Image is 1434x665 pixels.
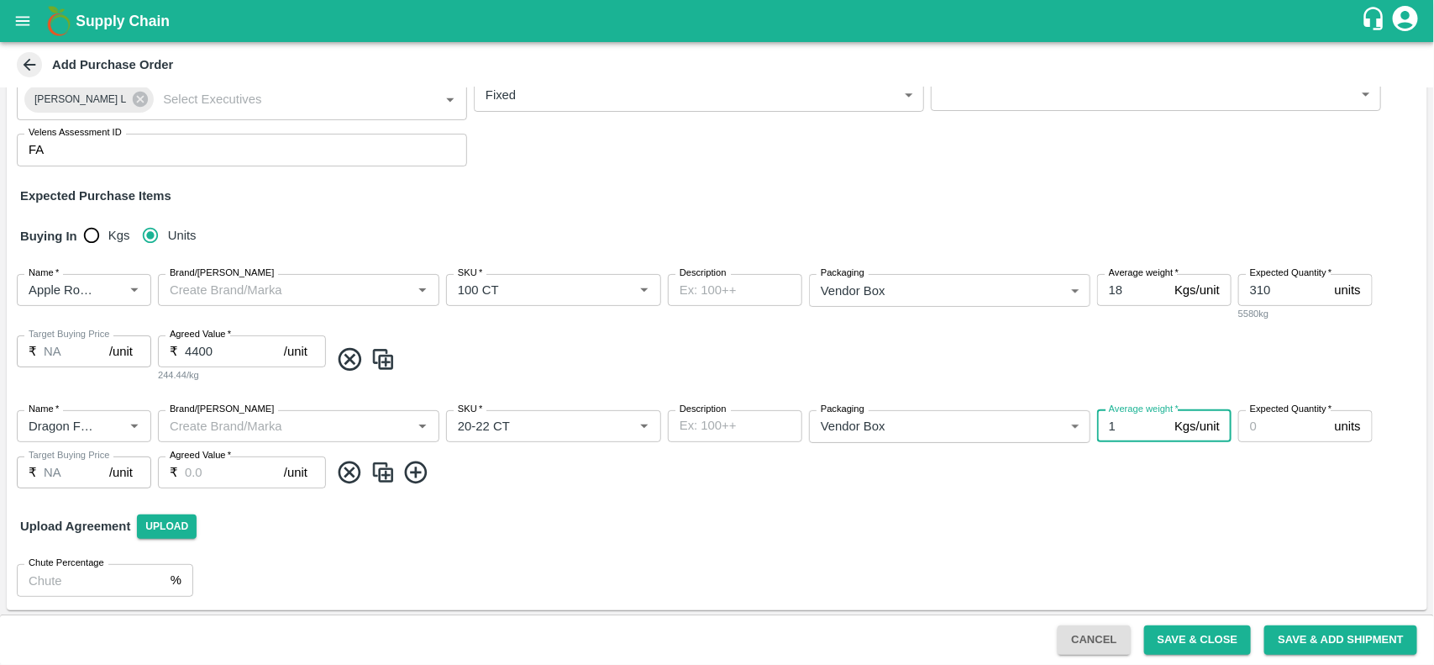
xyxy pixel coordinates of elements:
[52,58,173,71] b: Add Purchase Order
[24,86,154,113] div: [PERSON_NAME] L
[163,415,407,437] input: Create Brand/Marka
[680,403,727,416] label: Description
[17,564,164,596] input: Chute
[680,267,727,280] label: Description
[29,342,37,361] p: ₹
[123,415,145,437] button: Open
[1238,274,1328,306] input: 0
[412,415,433,437] button: Open
[22,279,97,301] input: Name
[1264,625,1417,655] button: Save & Add Shipment
[1335,281,1361,299] p: units
[1238,410,1328,442] input: 0
[84,219,210,252] div: buying_in
[22,415,97,437] input: Name
[137,515,197,539] span: Upload
[123,279,145,301] button: Open
[1335,417,1361,435] p: units
[185,335,284,367] input: 0.0
[458,403,482,416] label: SKU
[29,449,110,462] label: Target Buying Price
[171,571,181,589] p: %
[42,4,76,38] img: logo
[29,463,37,482] p: ₹
[13,219,84,254] h6: Buying In
[486,86,516,104] p: Fixed
[451,279,607,301] input: SKU
[3,2,42,40] button: open drawer
[170,267,274,280] label: Brand/[PERSON_NAME]
[1097,274,1168,306] input: 0.0
[633,279,655,301] button: Open
[168,226,197,245] span: Units
[412,279,433,301] button: Open
[29,126,122,140] label: Velens Assessment ID
[76,9,1361,33] a: Supply Chain
[170,328,231,341] label: Agreed Value
[29,557,104,570] label: Chute Percentage
[1058,625,1130,655] button: Cancel
[1390,3,1421,39] div: account of current user
[458,267,482,280] label: SKU
[1238,306,1373,321] div: 5580kg
[24,91,136,108] span: [PERSON_NAME] L
[1174,417,1220,435] p: Kgs/unit
[29,328,110,341] label: Target Buying Price
[170,403,274,416] label: Brand/[PERSON_NAME]
[170,342,178,361] p: ₹
[1250,403,1332,416] label: Expected Quantity
[821,417,885,435] p: Vendor Box
[1174,281,1220,299] p: Kgs/unit
[109,463,133,482] p: /unit
[29,403,59,416] label: Name
[29,140,44,159] p: FA
[108,226,130,245] span: Kgs
[76,13,170,29] b: Supply Chain
[1144,625,1252,655] button: Save & Close
[185,457,284,488] input: 0.0
[170,449,231,462] label: Agreed Value
[370,459,396,487] img: CloneIcon
[1250,267,1332,280] label: Expected Quantity
[44,457,109,488] input: 0.0
[821,403,864,416] label: Packaging
[158,367,326,383] div: 244.44/kg
[20,520,130,533] strong: Upload Agreement
[439,88,461,110] button: Open
[1109,267,1179,280] label: Average weight
[170,463,178,482] p: ₹
[1361,6,1390,36] div: customer-support
[633,415,655,437] button: Open
[109,342,133,361] p: /unit
[284,342,307,361] p: /unit
[284,463,307,482] p: /unit
[29,267,59,280] label: Name
[156,88,412,110] input: Select Executives
[1109,403,1179,416] label: Average weight
[821,267,864,280] label: Packaging
[370,346,396,373] img: CloneIcon
[1097,410,1168,442] input: 0.0
[821,282,885,300] p: Vendor Box
[163,279,407,301] input: Create Brand/Marka
[20,189,171,203] strong: Expected Purchase Items
[44,335,109,367] input: 0.0
[451,415,607,437] input: SKU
